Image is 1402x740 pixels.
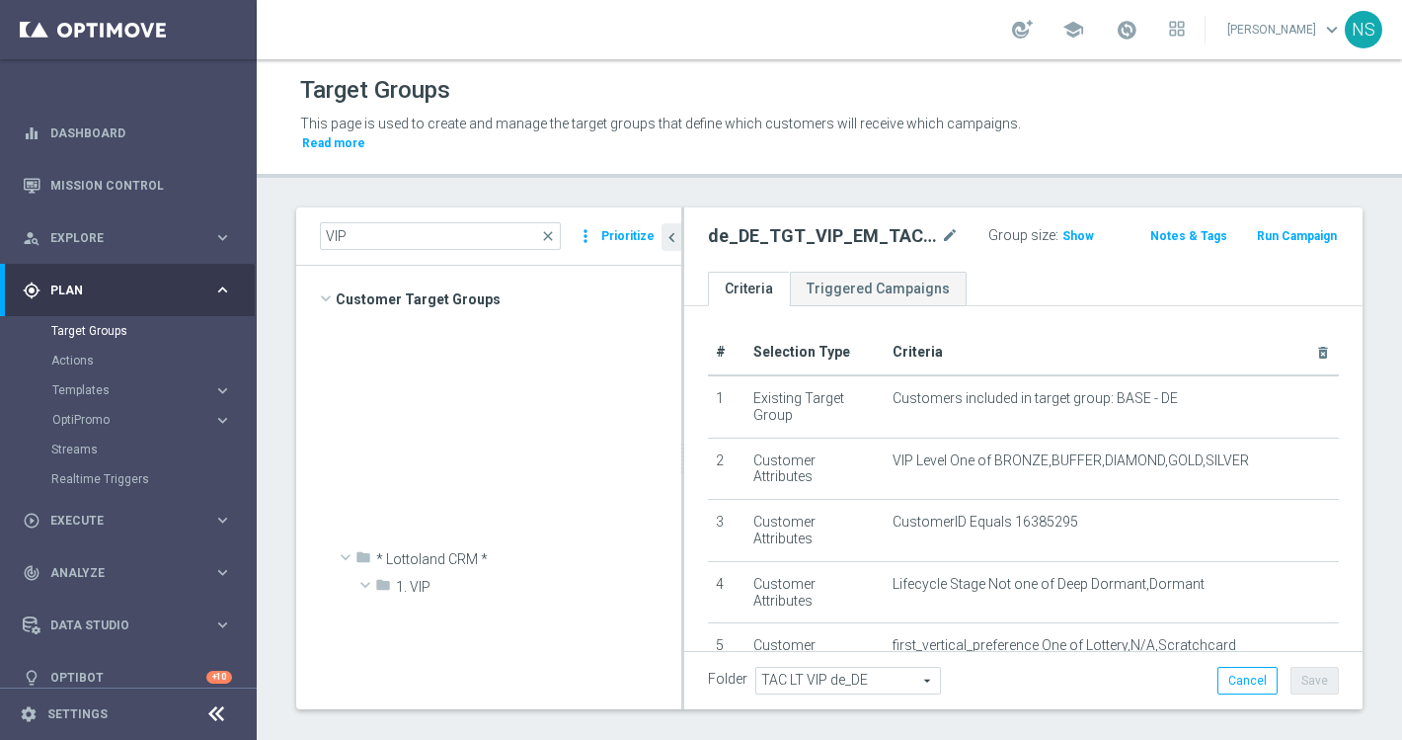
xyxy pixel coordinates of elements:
[47,708,108,720] a: Settings
[23,282,213,299] div: Plan
[576,222,595,250] i: more_vert
[893,514,1078,531] span: CustomerID Equals 16385295
[988,227,1055,244] label: Group size
[50,232,213,244] span: Explore
[893,637,1236,654] span: first_vertical_preference One of Lottery,N/A,Scratchcard
[300,76,450,105] h1: Target Groups
[51,375,255,405] div: Templates
[22,230,233,246] button: person_search Explore keyboard_arrow_right
[745,561,885,623] td: Customer Attributes
[23,564,40,582] i: track_changes
[790,272,967,306] a: Triggered Campaigns
[745,375,885,438] td: Existing Target Group
[1315,345,1331,361] i: delete_forever
[662,223,681,251] button: chevron_left
[23,651,232,703] div: Optibot
[213,281,232,299] i: keyboard_arrow_right
[50,619,213,631] span: Data Studio
[50,159,232,211] a: Mission Control
[22,670,233,686] button: lightbulb Optibot +10
[52,414,213,426] div: OptiPromo
[708,623,745,686] td: 5
[336,286,681,313] span: Customer Target Groups
[51,412,233,428] button: OptiPromo keyboard_arrow_right
[893,390,1178,407] span: Customers included in target group: BASE - DE
[708,561,745,623] td: 4
[1255,225,1339,247] button: Run Campaign
[51,405,255,435] div: OptiPromo
[23,282,40,299] i: gps_fixed
[23,512,213,530] div: Execute
[23,512,40,530] i: play_circle_outline
[376,551,681,568] span: * Lottoland CRM *
[300,132,367,154] button: Read more
[708,224,937,248] h2: de_DE_TGT_VIP_EM_TAC_LT__9DAYNOACT
[1217,667,1278,695] button: Cancel
[745,438,885,500] td: Customer Attributes
[1062,229,1094,243] span: Show
[1345,11,1382,48] div: NS
[1225,15,1345,44] a: [PERSON_NAME]keyboard_arrow_down
[300,116,1021,131] span: This page is used to create and manage the target groups that define which customers will receive...
[213,563,232,582] i: keyboard_arrow_right
[708,375,745,438] td: 1
[745,330,885,375] th: Selection Type
[50,651,206,703] a: Optibot
[50,285,213,296] span: Plan
[396,579,681,596] span: 1. VIP
[52,384,213,396] div: Templates
[22,125,233,141] button: equalizer Dashboard
[52,384,194,396] span: Templates
[22,283,233,298] button: gps_fixed Plan keyboard_arrow_right
[1148,225,1229,247] button: Notes & Tags
[51,353,205,369] a: Actions
[708,272,790,306] a: Criteria
[662,228,681,247] i: chevron_left
[52,414,194,426] span: OptiPromo
[1321,19,1343,41] span: keyboard_arrow_down
[23,617,213,634] div: Data Studio
[20,705,38,723] i: settings
[708,671,747,688] label: Folder
[941,224,959,248] i: mode_edit
[1055,227,1058,244] label: :
[50,567,213,579] span: Analyze
[893,576,1205,593] span: Lifecycle Stage Not one of Deep Dormant,Dormant
[745,623,885,686] td: Customer Attributes
[22,565,233,581] div: track_changes Analyze keyboard_arrow_right
[206,671,232,684] div: +10
[893,344,943,360] span: Criteria
[1290,667,1339,695] button: Save
[23,124,40,142] i: equalizer
[213,511,232,530] i: keyboard_arrow_right
[320,222,561,250] input: Quick find group or folder
[708,438,745,500] td: 2
[23,159,232,211] div: Mission Control
[23,669,40,687] i: lightbulb
[23,229,40,247] i: person_search
[51,316,255,346] div: Target Groups
[22,178,233,194] button: Mission Control
[1062,19,1084,41] span: school
[708,330,745,375] th: #
[893,452,1249,469] span: VIP Level One of BRONZE,BUFFER,DIAMOND,GOLD,SILVER
[22,617,233,633] div: Data Studio keyboard_arrow_right
[375,577,391,600] i: folder
[23,229,213,247] div: Explore
[745,500,885,562] td: Customer Attributes
[50,515,213,527] span: Execute
[51,471,205,487] a: Realtime Triggers
[213,228,232,247] i: keyboard_arrow_right
[51,442,205,457] a: Streams
[51,382,233,398] div: Templates keyboard_arrow_right
[598,223,658,250] button: Prioritize
[51,346,255,375] div: Actions
[51,435,255,464] div: Streams
[22,513,233,529] button: play_circle_outline Execute keyboard_arrow_right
